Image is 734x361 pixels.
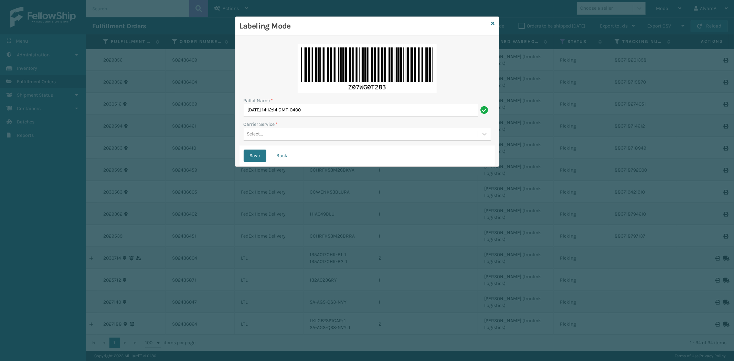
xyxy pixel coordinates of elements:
[244,97,273,104] label: Pallet Name
[244,121,278,128] label: Carrier Service
[298,44,437,93] img: AAAAAElFTkSuQmCC
[244,150,266,162] button: Save
[247,131,263,138] div: Select...
[240,21,489,31] h3: Labeling Mode
[270,150,294,162] button: Back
